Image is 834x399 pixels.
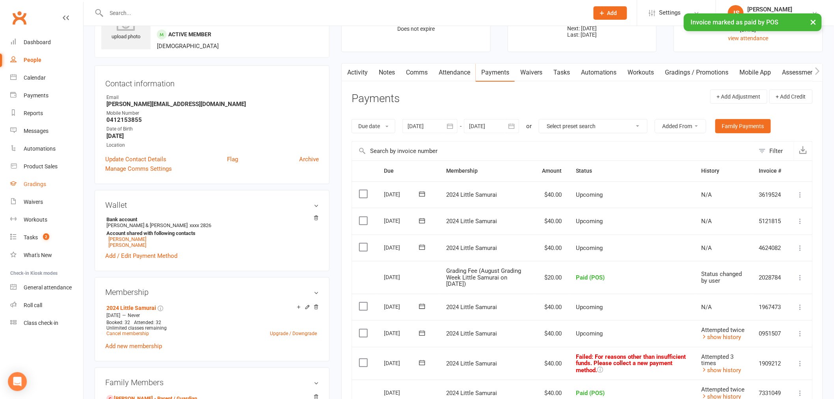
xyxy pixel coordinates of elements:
[24,163,58,170] div: Product Sales
[576,390,605,397] span: Paid (POS)
[24,216,47,223] div: Workouts
[106,142,319,149] div: Location
[106,230,315,236] strong: Account shared with following contacts
[535,181,569,208] td: $40.00
[439,161,535,181] th: Membership
[24,75,46,81] div: Calendar
[8,372,27,391] div: Open Intercom Messenger
[655,119,706,133] button: Added From
[446,390,497,397] span: 2024 Little Samurai
[24,199,43,205] div: Waivers
[384,386,420,399] div: [DATE]
[702,270,742,284] span: Status changed by user
[108,242,146,248] a: [PERSON_NAME]
[548,63,575,82] a: Tasks
[710,89,767,104] button: + Add Adjustment
[702,334,741,341] a: show history
[10,279,83,296] a: General attendance kiosk mode
[446,360,497,367] span: 2024 Little Samurai
[384,300,420,313] div: [DATE]
[400,63,433,82] a: Comms
[10,314,83,332] a: Class kiosk mode
[569,161,694,181] th: Status
[43,233,49,240] span: 2
[10,296,83,314] a: Roll call
[702,353,734,367] span: Attempted 3 times
[108,236,146,242] a: [PERSON_NAME]
[752,235,789,261] td: 4624082
[535,235,569,261] td: $40.00
[9,8,29,28] a: Clubworx
[535,320,569,347] td: $40.00
[105,251,177,261] a: Add / Edit Payment Method
[769,89,813,104] button: + Add Credit
[105,76,319,88] h3: Contact information
[352,142,755,160] input: Search by invoice number
[702,326,745,334] span: Attempted twice
[24,284,72,291] div: General attendance
[384,357,420,369] div: [DATE]
[106,101,319,108] strong: [PERSON_NAME][EMAIL_ADDRESS][DOMAIN_NAME]
[106,94,319,101] div: Email
[622,63,660,82] a: Workouts
[446,244,497,252] span: 2024 Little Samurai
[752,208,789,235] td: 5121815
[106,216,315,222] strong: Bank account
[702,191,712,198] span: N/A
[106,305,156,311] a: 2024 Little Samurai
[227,155,238,164] a: Flag
[755,142,794,160] button: Filter
[24,181,46,187] div: Gradings
[702,218,712,225] span: N/A
[105,155,166,164] a: Update Contact Details
[24,92,48,99] div: Payments
[190,222,211,228] span: xxxx 2826
[384,271,420,283] div: [DATE]
[24,320,58,326] div: Class check-in
[106,313,120,318] span: [DATE]
[24,128,48,134] div: Messages
[728,5,744,21] div: JS
[433,63,476,82] a: Attendance
[105,378,319,387] h3: Family Members
[446,218,497,225] span: 2024 Little Samurai
[752,294,789,321] td: 1967473
[535,294,569,321] td: $40.00
[10,175,83,193] a: Gradings
[752,161,789,181] th: Invoice #
[728,35,769,41] a: view attendance
[384,188,420,200] div: [DATE]
[748,13,796,20] div: Guy's Karate School
[377,161,439,181] th: Due
[752,181,789,208] td: 3619524
[702,244,712,252] span: N/A
[373,63,400,82] a: Notes
[24,234,38,241] div: Tasks
[10,229,83,246] a: Tasks 2
[104,312,319,319] div: —
[576,218,603,225] span: Upcoming
[10,104,83,122] a: Reports
[476,63,515,82] a: Payments
[10,51,83,69] a: People
[106,110,319,117] div: Mobile Number
[576,244,603,252] span: Upcoming
[24,110,43,116] div: Reports
[702,386,745,393] span: Attempted twice
[106,325,167,331] span: Unlimited classes remaining
[10,34,83,51] a: Dashboard
[10,158,83,175] a: Product Sales
[24,57,41,63] div: People
[24,252,52,258] div: What's New
[168,31,211,37] span: Active member
[10,69,83,87] a: Calendar
[106,125,319,133] div: Date of Birth
[342,63,373,82] a: Activity
[105,201,319,209] h3: Wallet
[526,121,532,131] div: or
[752,320,789,347] td: 0951507
[702,367,741,374] a: show history
[134,320,161,325] span: Attended: 32
[446,304,497,311] span: 2024 Little Samurai
[270,331,317,336] a: Upgrade / Downgrade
